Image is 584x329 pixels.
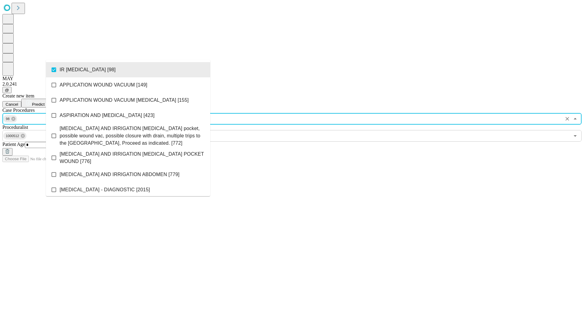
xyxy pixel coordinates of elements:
[5,102,18,107] span: Cancel
[3,132,26,140] div: 1000512
[2,87,12,93] button: @
[571,115,579,123] button: Close
[60,97,189,104] span: APPLICATION WOUND VACUUM [MEDICAL_DATA] [155]
[60,66,116,73] span: IR [MEDICAL_DATA] [98]
[3,115,12,122] span: 98
[563,115,572,123] button: Clear
[60,186,150,193] span: [MEDICAL_DATA] - DIAGNOSTIC [2015]
[2,142,25,147] span: Patient Age
[2,81,582,87] div: 2.0.241
[2,101,21,108] button: Cancel
[5,88,9,92] span: @
[2,108,35,113] span: Scheduled Procedure
[2,76,582,81] div: MAY
[3,133,22,140] span: 1000512
[2,93,34,98] span: Create new item
[60,171,179,178] span: [MEDICAL_DATA] AND IRRIGATION ABDOMEN [779]
[571,132,579,140] button: Open
[60,112,155,119] span: ASPIRATION AND [MEDICAL_DATA] [423]
[2,125,28,130] span: Proceduralist
[21,99,49,108] button: Predict
[60,81,147,89] span: APPLICATION WOUND VACUUM [149]
[60,125,205,147] span: [MEDICAL_DATA] AND IRRIGATION [MEDICAL_DATA] pocket, possible wound vac, possible closure with dr...
[32,102,44,107] span: Predict
[60,150,205,165] span: [MEDICAL_DATA] AND IRRIGATION [MEDICAL_DATA] POCKET WOUND [776]
[3,115,17,122] div: 98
